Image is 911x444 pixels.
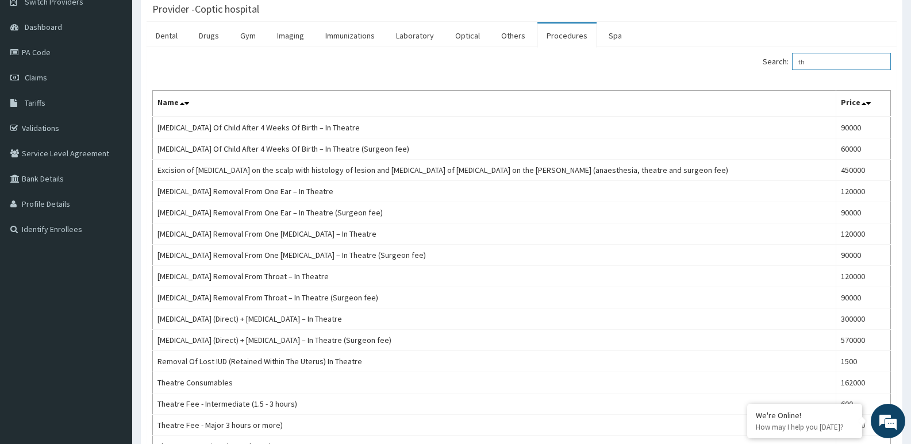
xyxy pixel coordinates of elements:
td: 120000 [836,223,890,245]
th: Price [836,91,890,117]
a: Immunizations [316,24,384,48]
td: [MEDICAL_DATA] Removal From One Ear – In Theatre [153,181,836,202]
td: [MEDICAL_DATA] Removal From One [MEDICAL_DATA] – In Theatre (Surgeon fee) [153,245,836,266]
a: Procedures [537,24,597,48]
td: 1500 [836,351,890,372]
td: 120000 [836,181,890,202]
td: [MEDICAL_DATA] (Direct) + [MEDICAL_DATA] – In Theatre [153,308,836,330]
td: [MEDICAL_DATA] Removal From One [MEDICAL_DATA] – In Theatre [153,223,836,245]
td: [MEDICAL_DATA] Of Child After 4 Weeks Of Birth – In Theatre (Surgeon fee) [153,138,836,160]
a: Laboratory [387,24,443,48]
label: Search: [763,53,891,70]
div: Chat with us now [60,64,193,79]
input: Search: [792,53,891,70]
td: 600 [836,393,890,415]
span: Dashboard [25,22,62,32]
td: Theatre Fee - Intermediate (1.5 - 3 hours) [153,393,836,415]
td: 450000 [836,160,890,181]
td: [MEDICAL_DATA] Removal From Throat – In Theatre [153,266,836,287]
a: Imaging [268,24,313,48]
td: Theatre Consumables [153,372,836,393]
textarea: Type your message and hit 'Enter' [6,314,219,354]
td: 60000 [836,138,890,160]
td: Theatre Fee - Major 3 hours or more) [153,415,836,436]
span: We're online! [67,145,159,261]
a: Dental [147,24,187,48]
td: Excision of [MEDICAL_DATA] on the scalp with histology of lesion and [MEDICAL_DATA] of [MEDICAL_D... [153,160,836,181]
td: 300000 [836,308,890,330]
a: Gym [231,24,265,48]
td: Removal Of Lost IUD (Retained Within The Uterus) In Theatre [153,351,836,372]
td: 90000 [836,287,890,308]
span: Claims [25,72,47,83]
td: [MEDICAL_DATA] Of Child After 4 Weeks Of Birth – In Theatre [153,117,836,138]
td: 90000 [836,202,890,223]
div: We're Online! [756,410,854,420]
td: [MEDICAL_DATA] Removal From Throat – In Theatre (Surgeon fee) [153,287,836,308]
td: 162000 [836,372,890,393]
td: 570000 [836,330,890,351]
th: Name [153,91,836,117]
h3: Provider - Coptic hospital [152,4,259,14]
p: How may I help you today? [756,422,854,432]
td: [MEDICAL_DATA] (Direct) + [MEDICAL_DATA] – In Theatre (Surgeon fee) [153,330,836,351]
td: 90000 [836,117,890,138]
a: Drugs [190,24,228,48]
td: [MEDICAL_DATA] Removal From One Ear – In Theatre (Surgeon fee) [153,202,836,223]
a: Optical [446,24,489,48]
span: Tariffs [25,98,45,108]
div: Minimize live chat window [189,6,216,33]
img: d_794563401_company_1708531726252_794563401 [21,57,47,86]
td: 120000 [836,266,890,287]
td: 120000 [836,415,890,436]
a: Spa [599,24,631,48]
td: 90000 [836,245,890,266]
a: Others [492,24,535,48]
